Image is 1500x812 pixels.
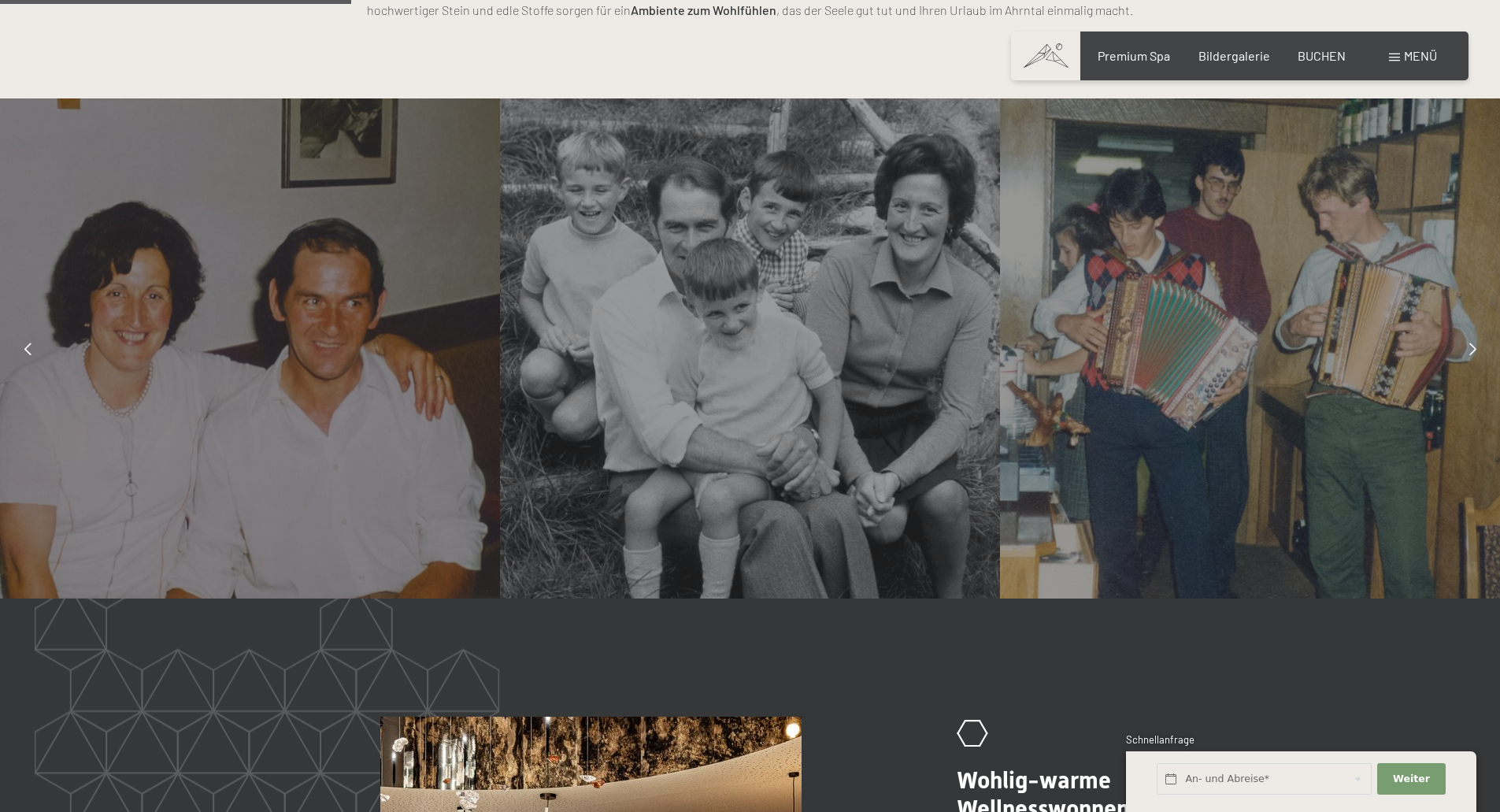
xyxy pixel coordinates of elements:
[1198,48,1270,63] a: Bildergalerie
[1393,772,1430,786] span: Weiter
[1098,48,1170,63] a: Premium Spa
[1126,733,1194,746] span: Schnellanfrage
[1404,48,1437,63] span: Menü
[1377,763,1445,795] button: Weiter
[1298,48,1346,63] a: BUCHEN
[631,2,776,17] strong: Ambiente zum Wohlfühlen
